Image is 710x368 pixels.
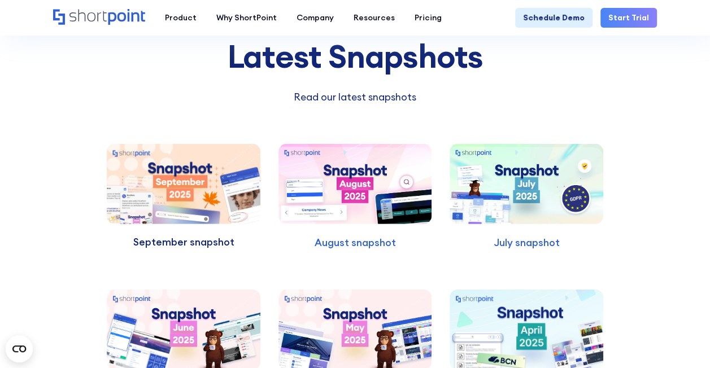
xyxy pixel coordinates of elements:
[53,9,145,26] a: Home
[216,12,277,24] div: Why ShortPoint
[445,128,608,250] a: July snapshot
[507,237,710,368] div: Widget de chat
[415,12,442,24] div: Pricing
[297,12,334,24] div: Company
[199,90,511,104] p: Read our latest snapshots
[287,8,344,28] a: Company
[207,8,287,28] a: Why ShortPoint
[344,8,405,28] a: Resources
[405,8,452,28] a: Pricing
[515,8,593,28] a: Schedule Demo
[107,235,260,249] p: September snapshot
[600,8,657,28] a: Start Trial
[155,8,207,28] a: Product
[450,235,603,250] p: July snapshot
[6,335,33,362] button: Open CMP widget
[354,12,395,24] div: Resources
[165,12,197,24] div: Product
[102,39,608,74] div: Latest Snapshots
[278,235,432,250] p: August snapshot
[507,237,710,368] iframe: Chat Widget
[102,128,265,250] a: September snapshot
[273,128,437,250] a: August snapshot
